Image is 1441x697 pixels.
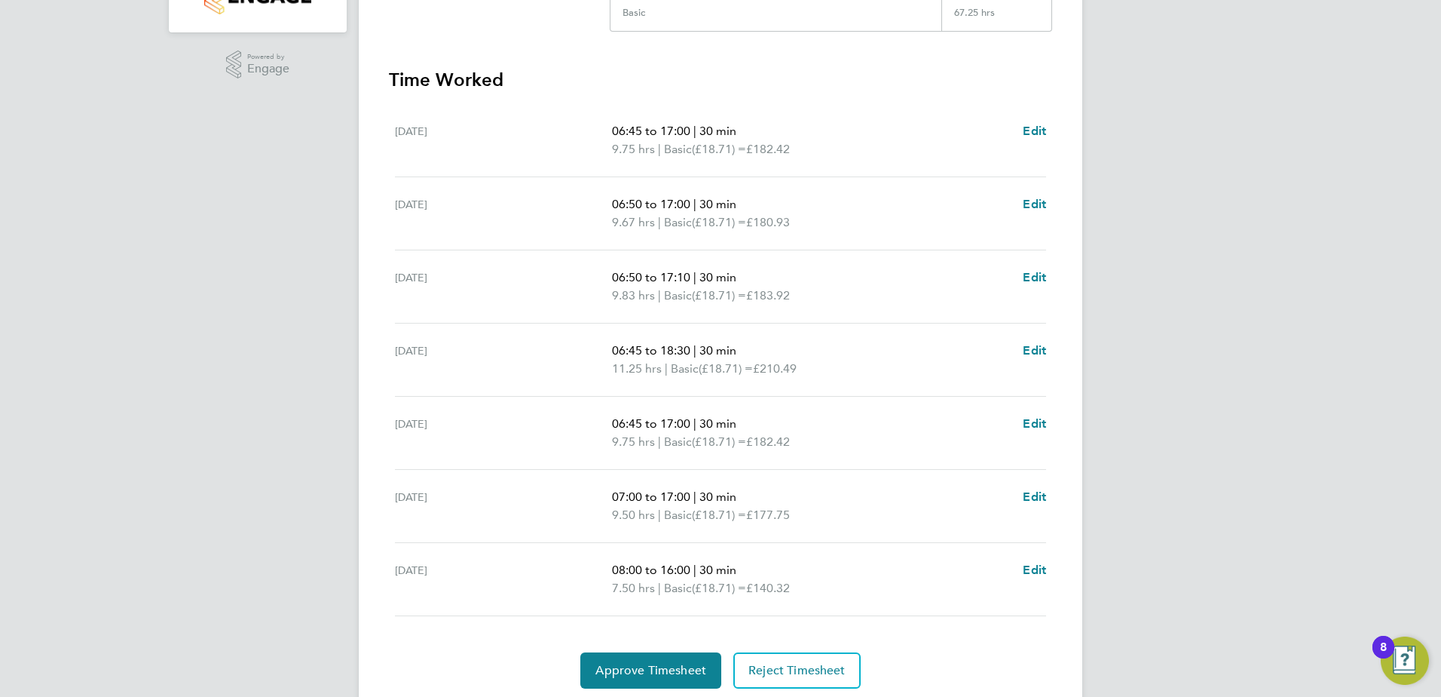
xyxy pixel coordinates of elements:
span: 11.25 hrs [612,361,662,376]
span: 7.50 hrs [612,581,655,595]
span: Basic [664,140,692,158]
span: 06:45 to 17:00 [612,416,690,431]
span: 30 min [699,270,736,284]
a: Powered byEngage [226,51,290,79]
span: | [693,197,696,211]
h3: Time Worked [389,68,1052,92]
span: Basic [664,579,692,597]
span: 9.75 hrs [612,434,655,449]
span: £210.49 [753,361,797,376]
a: Edit [1023,488,1046,506]
span: £182.42 [746,142,790,156]
a: Edit [1023,342,1046,360]
span: £183.92 [746,288,790,302]
span: | [693,124,696,138]
span: 30 min [699,416,736,431]
span: | [658,142,661,156]
span: £180.93 [746,215,790,229]
a: Edit [1023,561,1046,579]
span: Basic [664,433,692,451]
span: 30 min [699,197,736,211]
span: (£18.71) = [692,508,746,522]
span: (£18.71) = [692,215,746,229]
div: [DATE] [395,415,612,451]
span: £177.75 [746,508,790,522]
span: | [658,215,661,229]
div: [DATE] [395,561,612,597]
span: | [658,581,661,595]
a: Edit [1023,195,1046,213]
span: Edit [1023,490,1046,504]
span: | [658,508,661,522]
span: Basic [664,287,692,305]
span: 06:45 to 18:30 [612,343,690,358]
span: 07:00 to 17:00 [612,490,690,504]
span: (£18.71) = [692,288,746,302]
span: Engage [247,63,289,75]
span: | [658,288,661,302]
span: Reject Timesheet [748,663,846,678]
span: | [658,434,661,449]
button: Reject Timesheet [733,652,861,689]
span: 30 min [699,563,736,577]
span: Basic [671,360,699,378]
span: 9.67 hrs [612,215,655,229]
span: | [693,563,696,577]
span: 9.83 hrs [612,288,655,302]
span: 30 min [699,490,736,504]
span: Edit [1023,197,1046,211]
span: (£18.71) = [692,142,746,156]
a: Edit [1023,122,1046,140]
span: Edit [1023,343,1046,358]
span: Approve Timesheet [595,663,706,678]
div: Basic [623,7,645,19]
a: Edit [1023,415,1046,433]
span: | [693,490,696,504]
span: £182.42 [746,434,790,449]
span: Basic [664,213,692,232]
span: | [665,361,668,376]
div: [DATE] [395,488,612,524]
div: [DATE] [395,342,612,378]
div: 67.25 hrs [941,7,1051,31]
button: Open Resource Center, 8 new notifications [1381,637,1429,685]
div: [DATE] [395,122,612,158]
span: Basic [664,506,692,524]
span: 30 min [699,124,736,138]
span: Edit [1023,563,1046,577]
span: £140.32 [746,581,790,595]
span: | [693,416,696,431]
span: Powered by [247,51,289,63]
span: 9.75 hrs [612,142,655,156]
span: (£18.71) = [699,361,753,376]
span: Edit [1023,124,1046,138]
div: [DATE] [395,195,612,232]
span: 06:45 to 17:00 [612,124,690,138]
span: (£18.71) = [692,581,746,595]
div: 8 [1380,647,1387,667]
span: Edit [1023,416,1046,431]
span: 08:00 to 16:00 [612,563,690,577]
span: (£18.71) = [692,434,746,449]
button: Approve Timesheet [580,652,721,689]
span: 9.50 hrs [612,508,655,522]
span: 06:50 to 17:10 [612,270,690,284]
span: 30 min [699,343,736,358]
a: Edit [1023,269,1046,287]
div: [DATE] [395,269,612,305]
span: Edit [1023,270,1046,284]
span: | [693,343,696,358]
span: | [693,270,696,284]
span: 06:50 to 17:00 [612,197,690,211]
